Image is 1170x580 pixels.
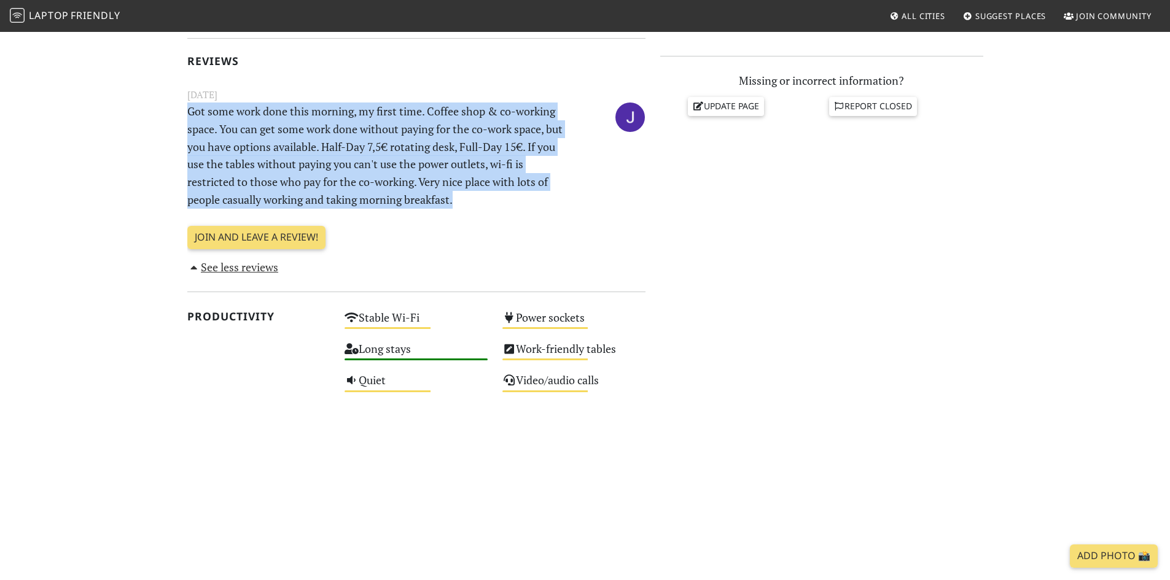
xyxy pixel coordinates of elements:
span: Laptop [29,9,69,22]
a: See less reviews [187,260,279,274]
img: 6090-joao.jpg [615,102,645,132]
div: Quiet [337,370,495,401]
a: Join and leave a review! [187,226,326,249]
div: Video/audio calls [495,370,653,401]
a: All Cities [884,5,950,27]
span: Friendly [71,9,120,22]
a: LaptopFriendly LaptopFriendly [10,6,120,27]
div: Long stays [337,339,495,370]
a: Report closed [829,97,918,115]
span: Joao Maia [615,108,645,123]
div: Work-friendly tables [495,339,653,370]
span: Join Community [1076,10,1152,21]
h2: Reviews [187,55,645,68]
a: Suggest Places [958,5,1051,27]
p: Got some work done this morning, my first time. Coffee shop & co-working space. You can get some ... [180,102,574,209]
div: Stable Wi-Fi [337,307,495,339]
p: Missing or incorrect information? [660,72,983,90]
a: Update page [688,97,764,115]
h2: Productivity [187,310,330,323]
div: Power sockets [495,307,653,339]
span: Suggest Places [975,10,1047,21]
span: All Cities [902,10,945,21]
a: Join Community [1059,5,1156,27]
small: [DATE] [180,87,653,102]
img: LaptopFriendly [10,8,25,23]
